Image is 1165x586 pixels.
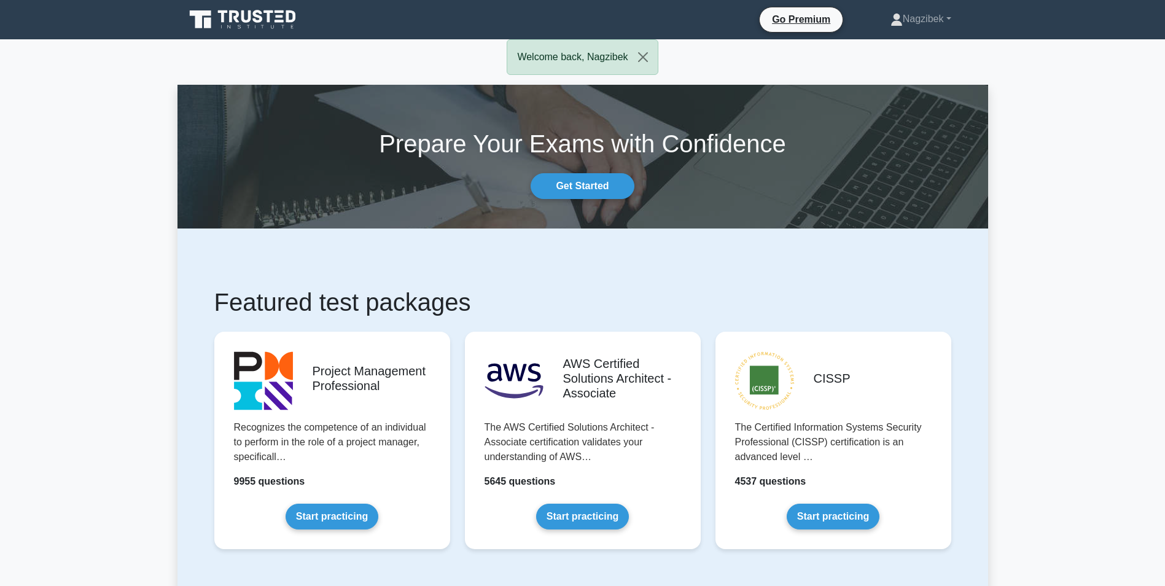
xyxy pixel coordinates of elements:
[286,504,378,529] a: Start practicing
[628,40,658,74] button: Close
[531,173,634,199] a: Get Started
[177,129,988,158] h1: Prepare Your Exams with Confidence
[861,7,981,31] a: Nagzibek
[765,12,838,27] a: Go Premium
[507,39,658,75] div: Welcome back, Nagzibek
[536,504,629,529] a: Start practicing
[214,287,951,317] h1: Featured test packages
[787,504,879,529] a: Start practicing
